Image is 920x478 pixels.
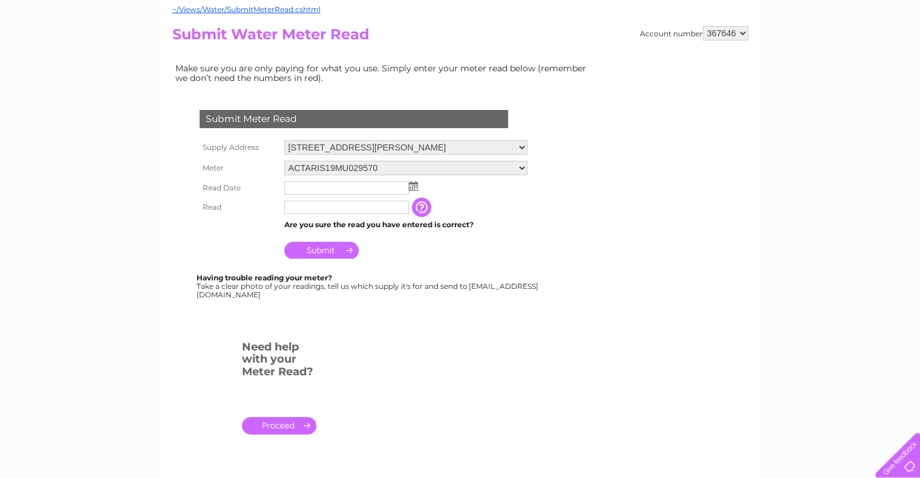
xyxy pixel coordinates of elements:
th: Meter [197,158,281,178]
h2: Submit Water Meter Read [172,26,748,49]
a: 0333 014 3131 [692,6,775,21]
div: Take a clear photo of your readings, tell us which supply it's for and send to [EMAIL_ADDRESS][DO... [197,274,540,299]
div: Clear Business is a trading name of Verastar Limited (registered in [GEOGRAPHIC_DATA] No. 3667643... [175,7,746,59]
input: Information [412,198,434,217]
input: Submit [284,242,359,259]
a: ~/Views/Water/SubmitMeterRead.cshtml [172,5,321,14]
td: Make sure you are only paying for what you use. Simply enter your meter read below (remember we d... [172,60,596,86]
img: logo.png [32,31,94,68]
b: Having trouble reading your meter? [197,273,332,282]
a: Energy [737,51,764,60]
a: Log out [880,51,909,60]
a: Telecoms [771,51,807,60]
div: Submit Meter Read [200,110,508,128]
a: Blog [815,51,832,60]
div: Account number [640,26,748,40]
a: . [242,417,316,434]
a: Contact [840,51,869,60]
img: ... [409,181,418,191]
th: Read Date [197,178,281,198]
h3: Need help with your Meter Read? [242,338,316,384]
th: Supply Address [197,137,281,158]
td: Are you sure the read you have entered is correct? [281,217,530,233]
th: Read [197,198,281,217]
a: Water [707,51,730,60]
